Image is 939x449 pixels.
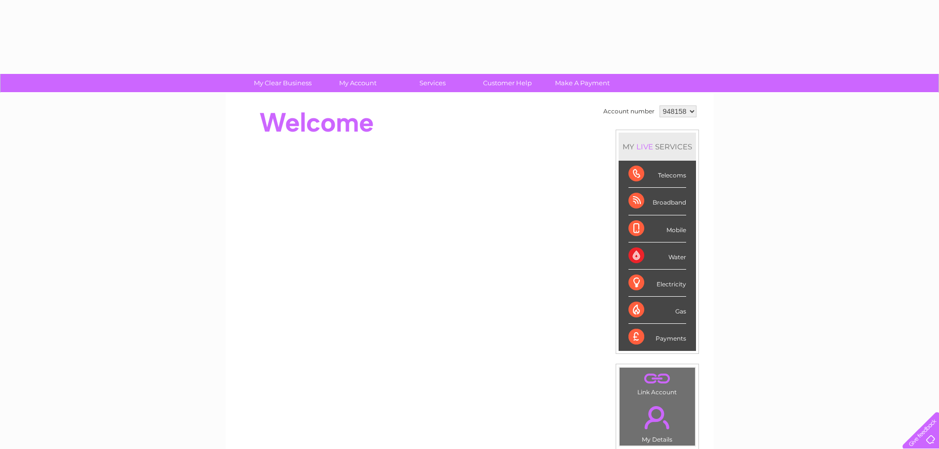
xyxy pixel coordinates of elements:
[619,367,696,398] td: Link Account
[242,74,323,92] a: My Clear Business
[392,74,473,92] a: Services
[542,74,623,92] a: Make A Payment
[619,133,696,161] div: MY SERVICES
[628,324,686,350] div: Payments
[634,142,655,151] div: LIVE
[628,215,686,242] div: Mobile
[601,103,657,120] td: Account number
[467,74,548,92] a: Customer Help
[317,74,398,92] a: My Account
[628,188,686,215] div: Broadband
[619,398,696,446] td: My Details
[628,161,686,188] div: Telecoms
[628,270,686,297] div: Electricity
[628,297,686,324] div: Gas
[622,400,693,435] a: .
[622,370,693,387] a: .
[628,242,686,270] div: Water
